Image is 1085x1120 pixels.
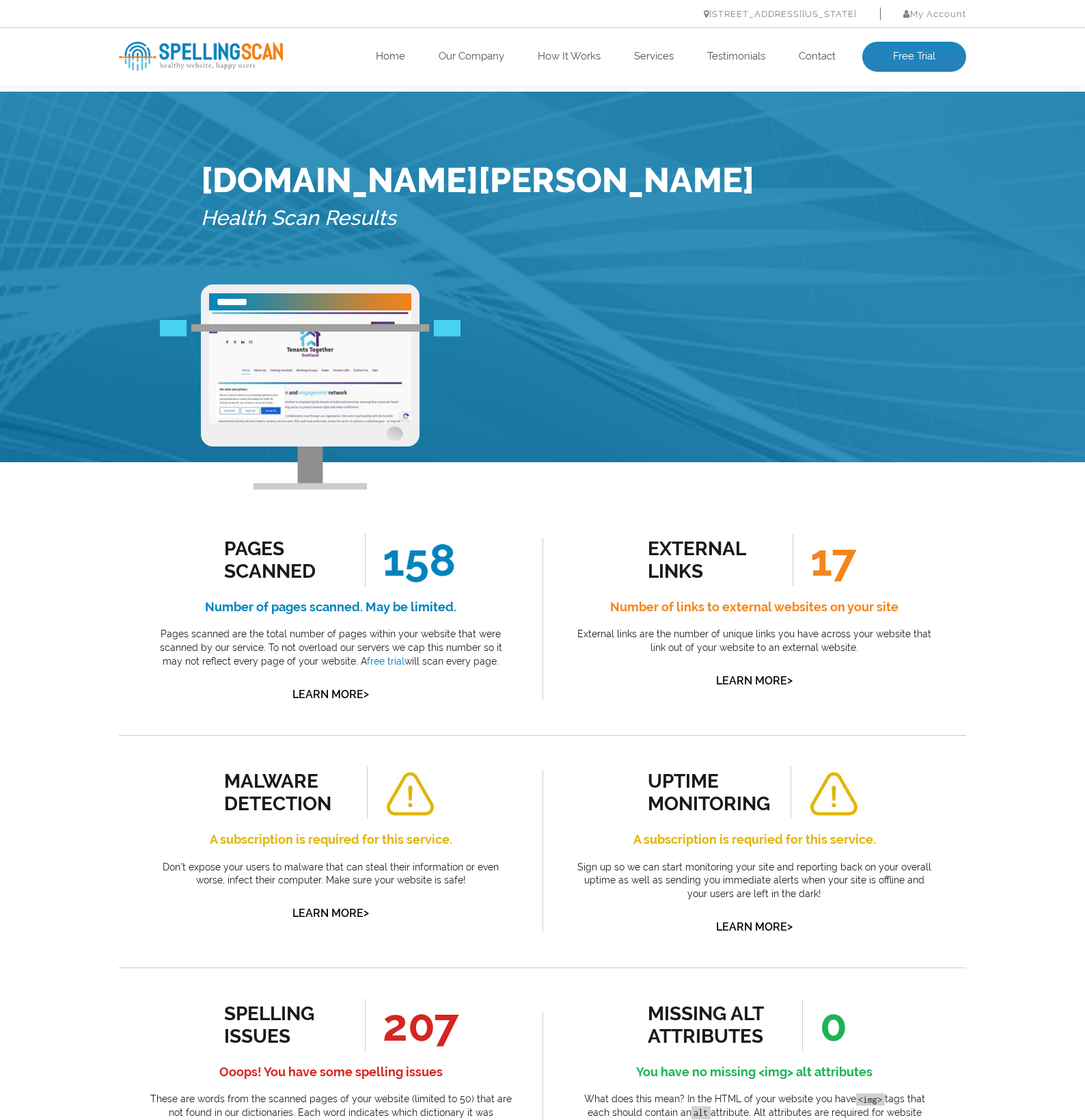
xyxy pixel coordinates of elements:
[573,861,935,901] p: Sign up so we can start monitoring your site and reporting back on your overall uptime as well as...
[209,310,411,423] img: Free Website Analysis
[292,688,369,701] a: Learn More>
[224,537,348,583] div: Pages Scanned
[150,861,512,888] p: Don’t expose your users to malware that can steal their information or even worse, infect their c...
[365,999,458,1051] span: 207
[224,770,348,815] div: malware detection
[802,999,847,1051] span: 0
[150,596,512,618] h4: Number of pages scanned. May be limited.
[787,917,793,936] span: >
[573,596,935,618] h4: Number of links to external websites on your site
[365,534,456,586] span: 158
[648,537,771,583] div: external links
[793,534,856,586] span: 17
[385,772,435,816] img: alert
[363,684,369,704] span: >
[363,903,369,922] span: >
[716,674,793,687] a: Learn More>
[573,1061,935,1083] h4: You have no missing <img> alt attributes
[201,200,754,237] h5: Health Scan Results
[856,1093,885,1106] code: <img>
[808,772,859,816] img: alert
[648,1002,771,1048] div: missing alt attributes
[367,656,404,667] a: free trial
[201,284,420,490] img: Free Webiste Analysis
[150,628,512,668] p: Pages scanned are the total number of pages within your website that were scanned by our service....
[787,671,793,690] span: >
[150,829,512,851] h4: A subscription is required for this service.
[150,1061,512,1083] h4: Ooops! You have some spelling issues
[716,920,793,933] a: Learn More>
[201,160,754,200] h1: [DOMAIN_NAME][PERSON_NAME]
[573,829,935,851] h4: A subscription is requried for this service.
[691,1106,711,1119] code: alt
[160,321,461,337] img: Free Webiste Analysis
[224,1002,348,1048] div: spelling issues
[573,628,935,654] p: External links are the number of unique links you have across your website that link out of your ...
[292,907,369,920] a: Learn More>
[648,770,771,815] div: uptime monitoring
